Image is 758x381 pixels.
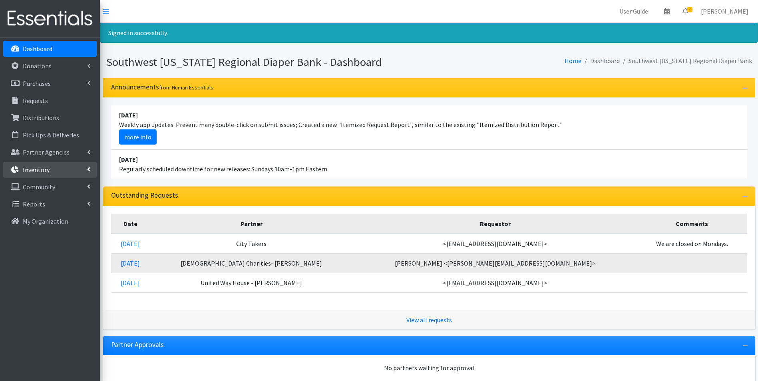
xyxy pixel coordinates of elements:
[121,240,140,248] a: [DATE]
[150,214,354,234] th: Partner
[23,45,52,53] p: Dashboard
[23,148,70,156] p: Partner Agencies
[3,75,97,91] a: Purchases
[119,155,138,163] strong: [DATE]
[119,111,138,119] strong: [DATE]
[353,234,637,254] td: <[EMAIL_ADDRESS][DOMAIN_NAME]>
[3,58,97,74] a: Donations
[111,191,178,200] h3: Outstanding Requests
[3,41,97,57] a: Dashboard
[613,3,655,19] a: User Guide
[3,162,97,178] a: Inventory
[3,196,97,212] a: Reports
[3,5,97,32] img: HumanEssentials
[121,279,140,287] a: [DATE]
[353,273,637,292] td: <[EMAIL_ADDRESS][DOMAIN_NAME]>
[150,253,354,273] td: [DEMOGRAPHIC_DATA] Charities- [PERSON_NAME]
[676,3,694,19] a: 2
[111,105,747,150] li: Weekly app updates: Prevent many double-click on submit issues; Created a new "Itemized Request R...
[3,213,97,229] a: My Organization
[150,273,354,292] td: United Way House - [PERSON_NAME]
[119,129,157,145] a: more info
[406,316,452,324] a: View all requests
[637,234,747,254] td: We are closed on Mondays.
[3,110,97,126] a: Distributions
[111,214,150,234] th: Date
[620,55,752,67] li: Southwest [US_STATE] Regional Diaper Bank
[694,3,755,19] a: [PERSON_NAME]
[106,55,426,69] h1: Southwest [US_STATE] Regional Diaper Bank - Dashboard
[23,131,79,139] p: Pick Ups & Deliveries
[23,166,50,174] p: Inventory
[121,259,140,267] a: [DATE]
[353,214,637,234] th: Requestor
[565,57,581,65] a: Home
[23,114,59,122] p: Distributions
[3,93,97,109] a: Requests
[23,79,51,87] p: Purchases
[23,217,68,225] p: My Organization
[100,23,758,43] div: Signed in successfully.
[23,62,52,70] p: Donations
[581,55,620,67] li: Dashboard
[353,253,637,273] td: [PERSON_NAME] <[PERSON_NAME][EMAIL_ADDRESS][DOMAIN_NAME]>
[159,84,213,91] small: from Human Essentials
[3,127,97,143] a: Pick Ups & Deliveries
[3,179,97,195] a: Community
[23,183,55,191] p: Community
[111,83,213,91] h3: Announcements
[3,144,97,160] a: Partner Agencies
[111,363,747,373] div: No partners waiting for approval
[637,214,747,234] th: Comments
[23,200,45,208] p: Reports
[111,341,164,349] h3: Partner Approvals
[687,7,692,12] span: 2
[150,234,354,254] td: City Takers
[23,97,48,105] p: Requests
[111,150,747,179] li: Regularly scheduled downtime for new releases: Sundays 10am-1pm Eastern.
